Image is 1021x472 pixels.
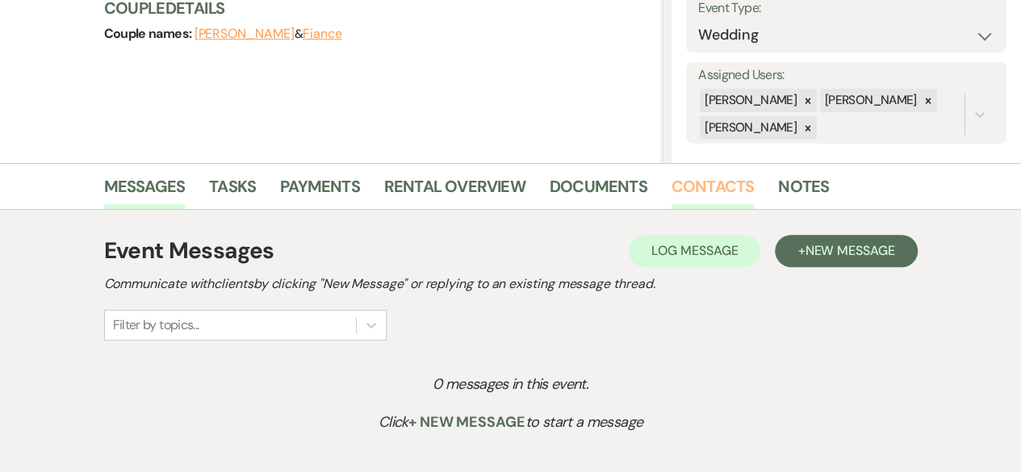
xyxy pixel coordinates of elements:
a: Contacts [672,173,755,209]
a: Payments [280,173,360,209]
button: Log Message [629,235,760,267]
div: Filter by topics... [113,315,199,335]
span: Log Message [651,242,738,259]
button: +New Message [775,235,917,267]
p: Click to start a message [136,411,885,434]
a: Messages [104,173,186,209]
h1: Event Messages [104,234,274,268]
span: New Message [805,242,894,259]
label: Assigned Users: [698,64,994,87]
span: Couple names: [104,25,195,42]
a: Rental Overview [384,173,525,209]
button: [PERSON_NAME] [195,27,295,40]
div: [PERSON_NAME] [700,116,799,140]
span: & [195,26,342,42]
a: Documents [550,173,647,209]
a: Tasks [209,173,256,209]
div: [PERSON_NAME] [820,89,919,112]
p: 0 messages in this event. [136,373,885,396]
div: [PERSON_NAME] [700,89,799,112]
h2: Communicate with clients by clicking "New Message" or replying to an existing message thread. [104,274,918,294]
span: + New Message [408,412,525,432]
a: Notes [778,173,829,209]
button: Fiance [303,27,342,40]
